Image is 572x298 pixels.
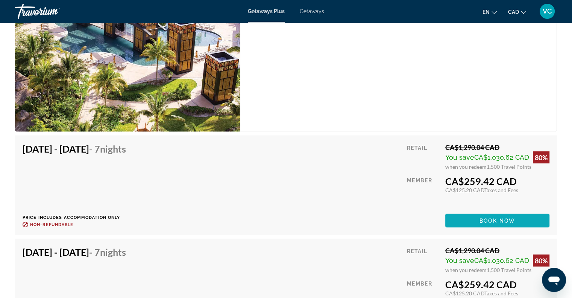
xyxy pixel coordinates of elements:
span: when you redeem [445,266,487,273]
button: Change language [482,6,497,17]
a: Travorium [15,2,90,21]
h4: [DATE] - [DATE] [23,143,126,154]
span: Book now [479,217,515,223]
span: 1,500 Travel Points [487,163,531,170]
div: 80% [533,254,549,266]
a: Getaways Plus [248,8,285,14]
h4: [DATE] - [DATE] [23,246,126,257]
div: Retail [407,246,440,273]
div: CA$125.20 CAD [445,186,549,193]
span: - 7 [89,143,126,154]
div: CA$125.20 CAD [445,290,549,296]
iframe: Button to launch messaging window [542,268,566,292]
button: Change currency [508,6,526,17]
div: CA$259.42 CAD [445,175,549,186]
p: Price includes accommodation only [23,215,132,220]
span: Taxes and Fees [484,290,518,296]
span: Taxes and Fees [484,186,518,193]
span: CAD [508,9,519,15]
a: Getaways [300,8,324,14]
button: Book now [445,214,549,227]
span: You save [445,153,474,161]
span: Non-refundable [30,222,73,227]
div: Retail [407,143,440,170]
span: Nights [100,143,126,154]
span: CA$1,030.62 CAD [474,153,529,161]
button: User Menu [537,3,557,19]
span: VC [543,8,552,15]
span: Nights [100,246,126,257]
span: CA$1,030.62 CAD [474,256,529,264]
div: CA$1,290.04 CAD [445,246,549,254]
div: Member [407,175,440,208]
span: when you redeem [445,163,487,170]
div: 80% [533,151,549,163]
span: 1,500 Travel Points [487,266,531,273]
div: CA$1,290.04 CAD [445,143,549,151]
span: - 7 [89,246,126,257]
span: You save [445,256,474,264]
div: CA$259.42 CAD [445,278,549,290]
span: en [482,9,490,15]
